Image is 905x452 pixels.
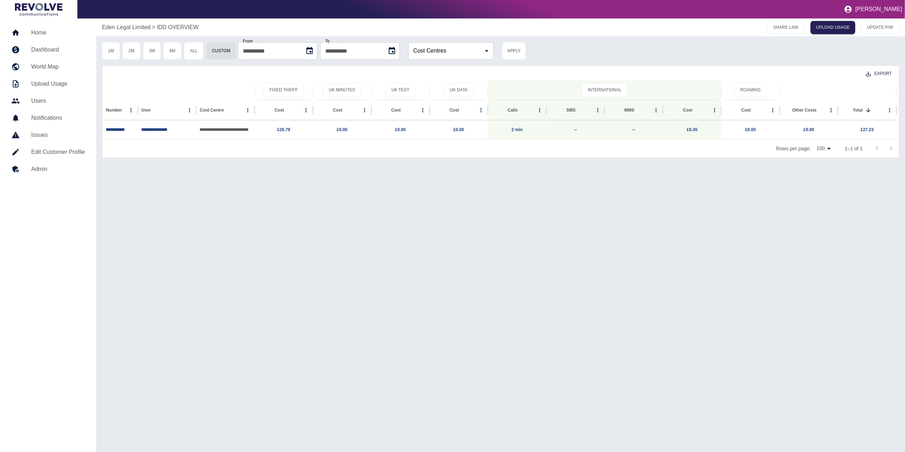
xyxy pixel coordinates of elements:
[566,108,576,113] div: SMS
[582,83,627,97] button: International
[508,108,518,113] div: Calls
[574,127,577,132] a: --
[157,23,199,32] a: IDD OVERVIEW
[143,42,161,60] button: 3M
[31,80,85,88] h5: Upload Usage
[323,83,361,97] button: UK Minutes
[102,23,151,32] a: Eden Legal Limited
[31,131,85,139] h5: Issues
[885,105,895,115] button: Total column menu
[206,42,236,60] button: Custom
[31,45,85,54] h5: Dashboard
[853,108,863,113] div: Total
[325,39,330,43] label: To
[6,24,91,41] a: Home
[31,97,85,105] h5: Users
[632,127,635,132] a: --
[243,39,253,43] label: From
[184,42,203,60] button: All
[768,105,778,115] button: Cost column menu
[274,108,284,113] div: Cost
[6,58,91,75] a: World Map
[418,105,428,115] button: Cost column menu
[122,42,141,60] button: 2M
[734,83,767,97] button: Roaming
[593,105,603,115] button: SMS column menu
[449,108,459,113] div: Cost
[360,105,370,115] button: Cost column menu
[141,108,151,113] div: User
[845,145,863,152] p: 1–1 of 1
[102,42,120,60] button: 1M
[333,108,343,113] div: Cost
[855,6,902,12] p: [PERSON_NAME]
[476,105,486,115] button: Cost column menu
[512,127,523,132] a: 2 min
[277,127,290,132] a: £26.78
[31,114,85,122] h5: Notifications
[200,108,224,113] div: Cost Centre
[792,108,817,113] div: Other Costs
[163,42,181,60] button: 6M
[861,21,899,34] button: UPDATE P/W
[863,105,873,115] button: Sort
[386,83,415,97] button: UK Text
[745,127,756,132] a: £0.00
[395,127,406,132] a: £0.00
[6,75,91,92] a: Upload Usage
[263,83,304,97] button: Fixed Tariff
[767,21,805,34] button: SHARE LINK
[860,67,898,80] button: Export
[302,44,317,58] button: Choose date, selected date is 12 Nov 2024
[803,127,814,132] a: £0.00
[861,127,874,132] a: £27.23
[6,92,91,109] a: Users
[31,148,85,156] h5: Edit Customer Profile
[337,127,347,132] a: £0.00
[841,2,905,16] button: [PERSON_NAME]
[814,143,833,154] div: 100
[535,105,545,115] button: Calls column menu
[126,105,136,115] button: Number column menu
[15,3,62,16] img: Logo
[152,23,155,32] p: >
[31,28,85,37] h5: Home
[811,21,856,34] a: UPLOAD USAGE
[301,105,311,115] button: Cost column menu
[687,127,698,132] a: £0.45
[651,105,661,115] button: MMS column menu
[6,161,91,178] a: Admin
[444,83,474,97] button: UK Data
[185,105,195,115] button: User column menu
[710,105,720,115] button: Cost column menu
[31,63,85,71] h5: World Map
[6,109,91,127] a: Notifications
[243,105,253,115] button: Cost Centre column menu
[826,105,836,115] button: Other Costs column menu
[683,108,693,113] div: Cost
[6,127,91,144] a: Issues
[31,165,85,173] h5: Admin
[6,144,91,161] a: Edit Customer Profile
[625,108,634,113] div: MMS
[385,44,399,58] button: Choose date, selected date is 11 Dec 2024
[502,42,526,60] button: Apply
[391,108,401,113] div: Cost
[741,108,751,113] div: Cost
[776,145,811,152] p: Rows per page:
[453,127,464,132] a: £0.00
[6,41,91,58] a: Dashboard
[106,108,122,113] div: Number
